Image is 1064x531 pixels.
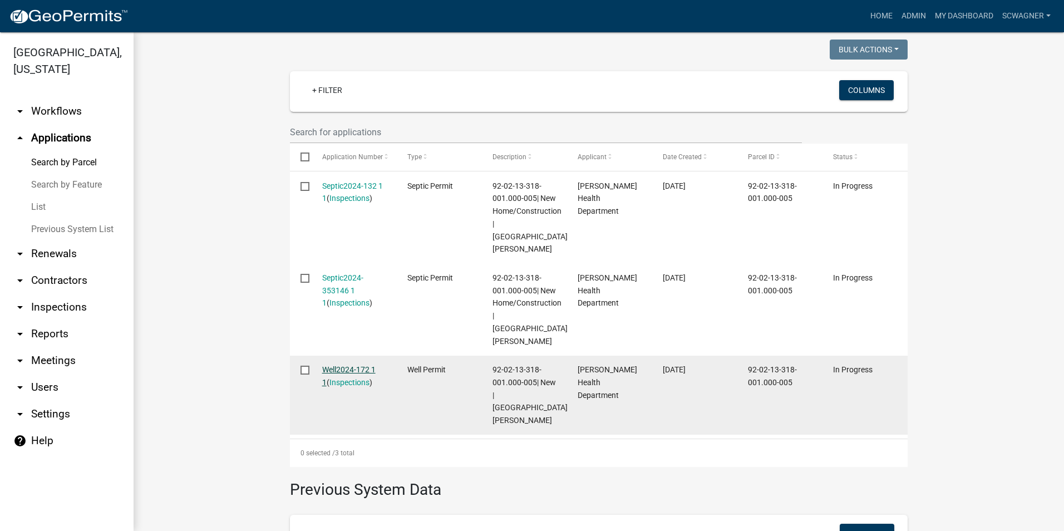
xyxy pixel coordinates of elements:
h3: Previous System Data [290,467,908,501]
i: arrow_drop_down [13,274,27,287]
i: arrow_drop_down [13,327,27,341]
span: 92-02-13-318-001.000-005| New | Bransfield, Jonathan [492,365,568,425]
a: Inspections [329,194,370,203]
i: arrow_drop_down [13,354,27,367]
span: In Progress [833,365,873,374]
span: Application Number [322,153,383,161]
a: Admin [897,6,930,27]
i: help [13,434,27,448]
i: arrow_drop_down [13,381,27,394]
span: Whitley Health Department [578,273,637,308]
button: Columns [839,80,894,100]
datatable-header-cell: Applicant [567,144,652,170]
span: 92-02-13-318-001.000-005| New Home/Construction | Bransfield, Jonathan [492,181,568,254]
span: In Progress [833,181,873,190]
a: Septic2024-132 1 1 [322,181,383,203]
div: 3 total [290,439,908,467]
span: Status [833,153,853,161]
span: 92-02-13-318-001.000-005| New Home/Construction | Bransfield, Jonathan [492,273,568,346]
datatable-header-cell: Application Number [311,144,396,170]
span: 92-02-13-318-001.000-005 [748,273,797,295]
span: Septic Permit [407,181,453,190]
span: Whitley Health Department [578,365,637,400]
a: Septic2024-353146 1 1 [322,273,363,308]
datatable-header-cell: Select [290,144,311,170]
span: 92-02-13-318-001.000-005 [748,181,797,203]
span: 12/27/2024 [663,181,686,190]
span: 12/27/2024 [663,365,686,374]
a: scwagner [998,6,1055,27]
span: 0 selected / [301,449,335,457]
a: Inspections [329,378,370,387]
datatable-header-cell: Parcel ID [737,144,822,170]
span: Whitley Health Department [578,181,637,216]
i: arrow_drop_down [13,301,27,314]
i: arrow_drop_down [13,407,27,421]
div: ( ) [322,272,386,309]
span: Type [407,153,422,161]
span: 12/27/2024 [663,273,686,282]
a: My Dashboard [930,6,998,27]
datatable-header-cell: Description [482,144,567,170]
span: Date Created [663,153,702,161]
i: arrow_drop_down [13,105,27,118]
div: ( ) [322,180,386,205]
a: Inspections [329,298,370,307]
span: Applicant [578,153,607,161]
span: Septic Permit [407,273,453,282]
a: Home [866,6,897,27]
a: + Filter [303,80,351,100]
span: Well Permit [407,365,446,374]
a: Well2024-172 1 1 [322,365,376,387]
span: In Progress [833,273,873,282]
input: Search for applications [290,121,802,144]
datatable-header-cell: Type [396,144,481,170]
span: Parcel ID [748,153,775,161]
span: 92-02-13-318-001.000-005 [748,365,797,387]
span: Description [492,153,526,161]
div: ( ) [322,363,386,389]
button: Bulk Actions [830,40,908,60]
i: arrow_drop_up [13,131,27,145]
datatable-header-cell: Date Created [652,144,737,170]
datatable-header-cell: Status [822,144,908,170]
i: arrow_drop_down [13,247,27,260]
